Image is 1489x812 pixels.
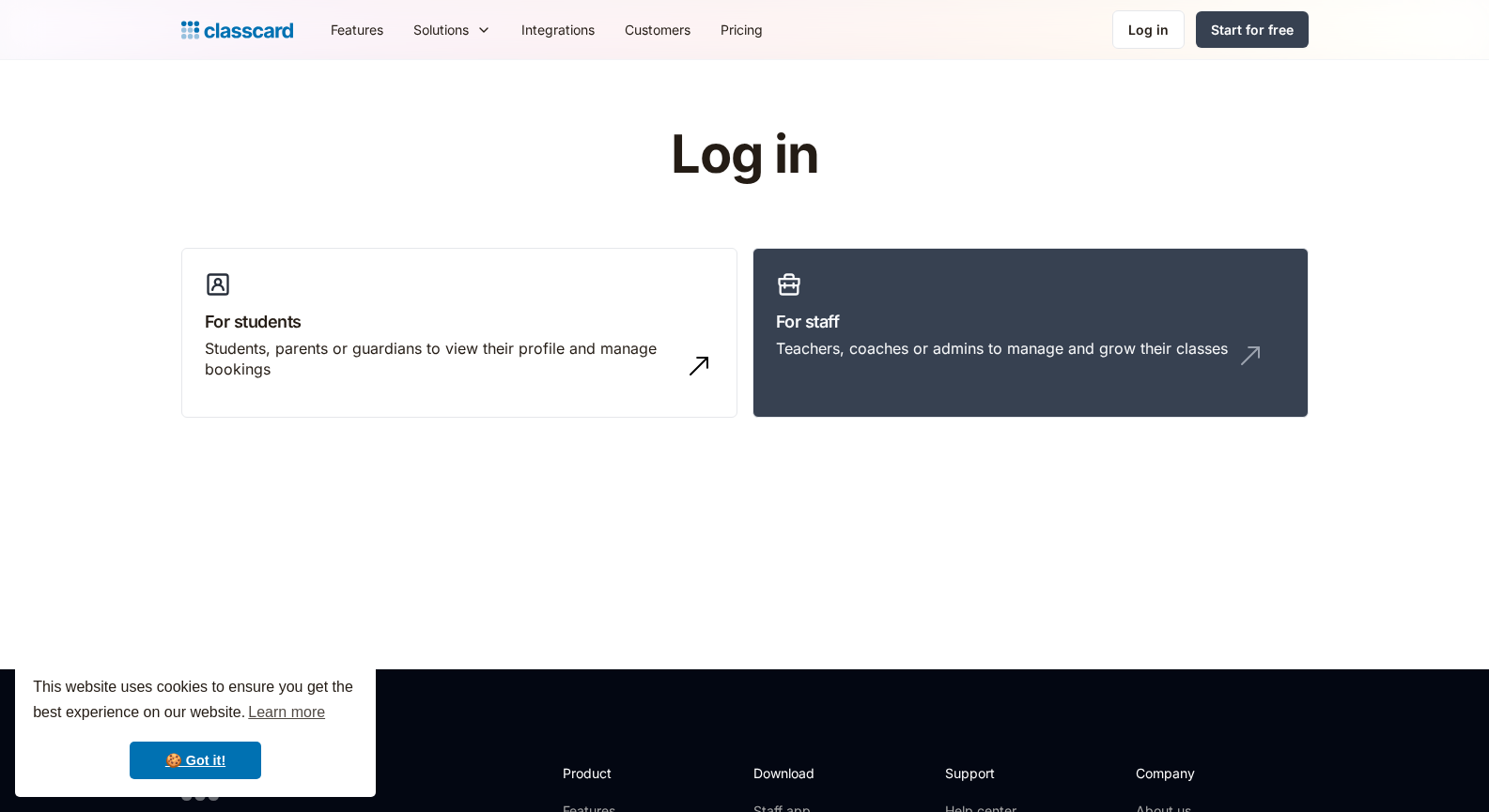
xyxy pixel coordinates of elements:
a: Start for free [1196,11,1309,48]
a: home [181,17,293,43]
a: dismiss cookie message [130,742,261,779]
a: For studentsStudents, parents or guardians to view their profile and manage bookings [181,248,737,419]
h2: Support [945,763,1021,783]
a: Features [316,8,398,51]
a: learn more about cookies [245,698,328,727]
a: For staffTeachers, coaches or admins to manage and grow their classes [752,248,1309,419]
div: Solutions [398,8,506,51]
div: Log in [1128,20,1169,39]
h3: For staff [776,309,1285,334]
span: This website uses cookies to ensure you get the best experience on our website. [33,676,358,727]
div: Teachers, coaches or admins to manage and grow their classes [776,338,1228,359]
a: Customers [610,8,706,51]
a: Log in [1112,10,1185,49]
div: Students, parents or guardians to view their profile and manage bookings [205,338,676,380]
h2: Product [563,763,663,783]
a: Integrations [506,8,610,51]
div: cookieconsent [15,658,376,797]
h1: Log in [446,126,1043,184]
h3: For students [205,309,714,334]
div: Start for free [1211,20,1294,39]
h2: Download [753,763,830,783]
h2: Company [1136,763,1261,783]
a: Pricing [706,8,778,51]
div: Solutions [413,20,469,39]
